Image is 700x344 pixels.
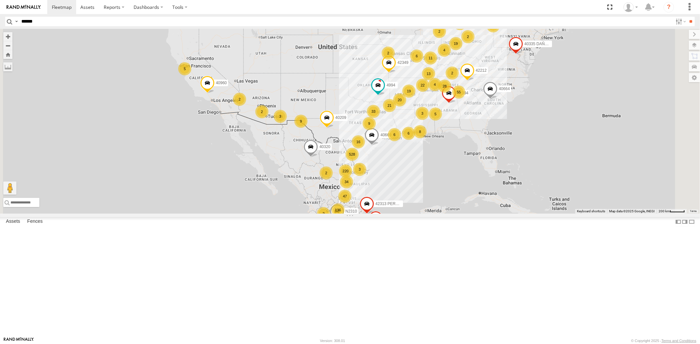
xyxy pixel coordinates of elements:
[24,217,46,226] label: Fences
[577,209,605,214] button: Keyboard shortcuts
[499,86,510,91] span: 40664
[429,107,442,121] div: 5
[690,210,697,213] a: Terms (opens in new tab)
[631,339,696,343] div: © Copyright 2025 -
[216,81,226,85] span: 40960
[397,61,408,65] span: 42349
[689,217,695,226] label: Hide Summary Table
[331,203,345,217] div: 136
[319,144,330,149] span: 40320
[673,17,687,26] label: Search Filter Options
[3,50,12,59] button: Zoom Home
[3,217,23,226] label: Assets
[621,2,640,12] div: Victor Sanchez
[689,73,700,82] label: Map Settings
[402,85,415,98] div: 19
[3,182,16,195] button: Drag Pegman onto the map to open Street View
[4,337,34,344] a: Visit our Website
[317,207,330,220] div: 2
[609,209,655,213] span: Map data ©2025 Google, INEGI
[424,51,437,65] div: 11
[335,115,346,120] span: 40209
[320,166,333,180] div: 2
[449,37,462,50] div: 19
[524,42,553,46] span: 40335 DAÑADO
[338,190,351,203] div: 47
[414,125,427,138] div: 8
[14,17,19,26] label: Search Query
[339,164,352,178] div: 220
[3,41,12,50] button: Zoom out
[659,209,670,213] span: 200 km
[3,62,12,71] label: Measure
[382,47,395,60] div: 2
[402,127,415,140] div: 6
[664,2,674,12] i: ?
[178,62,191,75] div: 5
[383,99,396,112] div: 21
[340,175,353,188] div: 34
[438,80,451,93] div: 28
[675,217,682,226] label: Dock Summary Table to the Left
[388,128,401,141] div: 6
[422,67,435,80] div: 13
[438,44,451,57] div: 4
[3,32,12,41] button: Zoom in
[416,79,429,92] div: 22
[7,5,41,10] img: rand-logo.svg
[416,107,429,120] div: 3
[662,339,696,343] a: Terms and Conditions
[320,339,345,343] div: Version: 308.01
[457,91,468,95] span: 42394
[380,133,391,137] span: 40669
[386,83,395,88] span: 4994
[363,117,376,130] div: 9
[367,105,380,118] div: 33
[346,148,359,161] div: 528
[433,25,446,38] div: 2
[294,115,308,128] div: 9
[410,49,423,63] div: 6
[274,110,287,123] div: 3
[255,105,268,118] div: 2
[682,217,688,226] label: Dock Summary Table to the Right
[657,209,687,214] button: Map Scale: 200 km per 42 pixels
[375,201,420,206] span: 42313 PERDIDO 102025
[345,209,357,214] span: N2310
[476,68,486,73] span: 42212
[353,163,366,176] div: 3
[446,67,459,80] div: 2
[233,93,246,106] div: 2
[428,78,441,91] div: 4
[393,93,406,106] div: 20
[461,30,475,43] div: 2
[352,135,365,148] div: 16
[452,86,465,99] div: 55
